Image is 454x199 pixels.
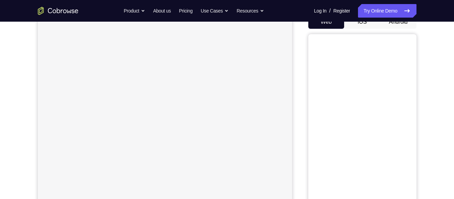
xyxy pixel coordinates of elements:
a: Log In [314,4,327,18]
a: Pricing [179,4,192,18]
button: Web [308,15,344,29]
a: Go to the home page [38,7,78,15]
a: About us [153,4,171,18]
button: Android [380,15,416,29]
button: iOS [344,15,380,29]
a: Register [333,4,350,18]
button: Product [124,4,145,18]
a: Try Online Demo [358,4,416,18]
span: / [329,7,331,15]
button: Use Cases [201,4,229,18]
button: Resources [237,4,264,18]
